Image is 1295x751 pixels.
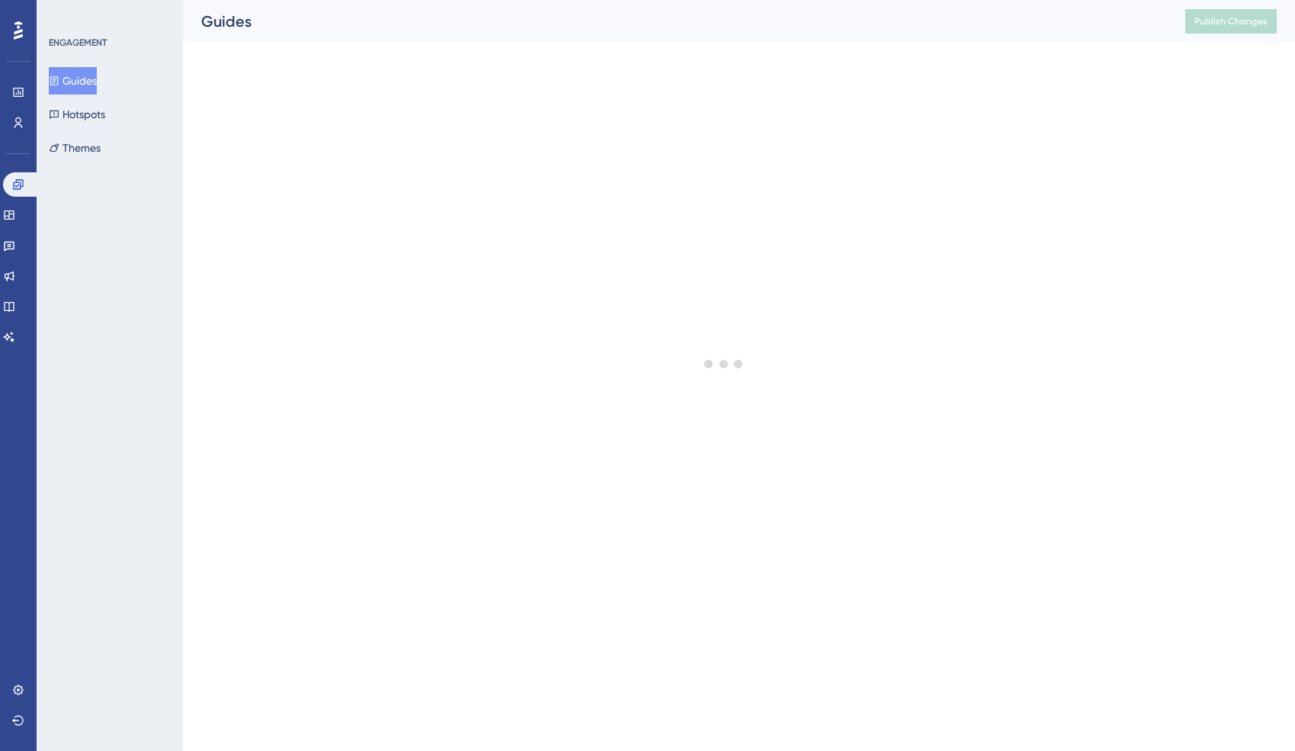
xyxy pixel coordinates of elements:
span: Publish Changes [1194,15,1268,27]
div: Guides [201,11,1147,32]
div: ENGAGEMENT [49,37,107,49]
button: Publish Changes [1185,9,1277,34]
button: Hotspots [49,101,105,128]
button: Themes [49,134,101,162]
button: Guides [49,67,97,95]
